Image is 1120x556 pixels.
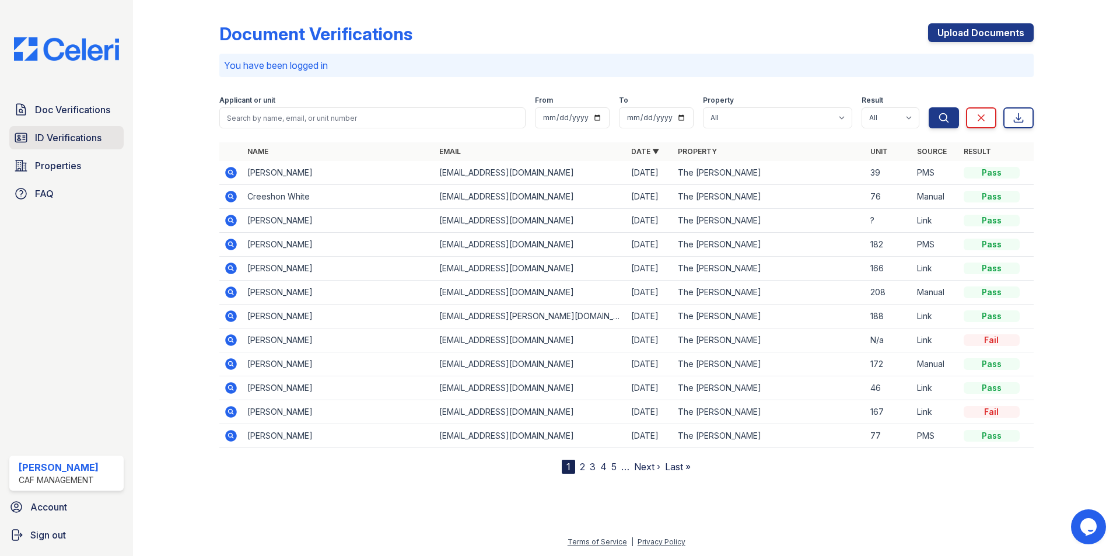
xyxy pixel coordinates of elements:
div: Pass [964,310,1020,322]
td: [DATE] [626,233,673,257]
div: Pass [964,286,1020,298]
td: [EMAIL_ADDRESS][DOMAIN_NAME] [435,376,626,400]
a: Result [964,147,991,156]
td: 77 [866,424,912,448]
div: Fail [964,334,1020,346]
td: [DATE] [626,352,673,376]
td: Link [912,376,959,400]
td: [EMAIL_ADDRESS][DOMAIN_NAME] [435,185,626,209]
div: [PERSON_NAME] [19,460,99,474]
td: 76 [866,185,912,209]
td: PMS [912,161,959,185]
td: Link [912,209,959,233]
a: Account [5,495,128,519]
td: Manual [912,185,959,209]
label: Applicant or unit [219,96,275,105]
div: Document Verifications [219,23,412,44]
a: Email [439,147,461,156]
td: The [PERSON_NAME] [673,328,865,352]
div: Pass [964,239,1020,250]
td: [DATE] [626,400,673,424]
td: [EMAIL_ADDRESS][DOMAIN_NAME] [435,209,626,233]
div: Pass [964,191,1020,202]
td: PMS [912,424,959,448]
td: The [PERSON_NAME] [673,209,865,233]
td: The [PERSON_NAME] [673,281,865,305]
a: 4 [600,461,607,473]
div: Pass [964,263,1020,274]
span: Properties [35,159,81,173]
td: The [PERSON_NAME] [673,424,865,448]
td: [DATE] [626,305,673,328]
span: FAQ [35,187,54,201]
div: Pass [964,430,1020,442]
div: Pass [964,215,1020,226]
td: The [PERSON_NAME] [673,400,865,424]
td: [DATE] [626,376,673,400]
img: CE_Logo_Blue-a8612792a0a2168367f1c8372b55b34899dd931a85d93a1a3d3e32e68fde9ad4.png [5,37,128,61]
td: 167 [866,400,912,424]
td: 39 [866,161,912,185]
td: [EMAIL_ADDRESS][DOMAIN_NAME] [435,233,626,257]
td: 172 [866,352,912,376]
a: Privacy Policy [638,537,685,546]
td: The [PERSON_NAME] [673,233,865,257]
td: [PERSON_NAME] [243,328,435,352]
a: Source [917,147,947,156]
td: [DATE] [626,424,673,448]
td: [EMAIL_ADDRESS][DOMAIN_NAME] [435,257,626,281]
a: Terms of Service [568,537,627,546]
td: [PERSON_NAME] [243,424,435,448]
td: [EMAIL_ADDRESS][DOMAIN_NAME] [435,424,626,448]
td: [DATE] [626,281,673,305]
td: [PERSON_NAME] [243,209,435,233]
a: 5 [611,461,617,473]
span: Sign out [30,528,66,542]
a: Properties [9,154,124,177]
td: [EMAIL_ADDRESS][PERSON_NAME][DOMAIN_NAME] [435,305,626,328]
td: The [PERSON_NAME] [673,352,865,376]
td: [PERSON_NAME] [243,352,435,376]
p: You have been logged in [224,58,1029,72]
td: 46 [866,376,912,400]
td: [PERSON_NAME] [243,281,435,305]
div: CAF Management [19,474,99,486]
a: Sign out [5,523,128,547]
td: [PERSON_NAME] [243,305,435,328]
td: 166 [866,257,912,281]
td: 182 [866,233,912,257]
a: Doc Verifications [9,98,124,121]
a: ID Verifications [9,126,124,149]
iframe: chat widget [1071,509,1108,544]
td: [DATE] [626,328,673,352]
td: [PERSON_NAME] [243,233,435,257]
td: Creeshon White [243,185,435,209]
div: 1 [562,460,575,474]
a: Date ▼ [631,147,659,156]
td: [EMAIL_ADDRESS][DOMAIN_NAME] [435,328,626,352]
label: To [619,96,628,105]
div: Fail [964,406,1020,418]
td: The [PERSON_NAME] [673,376,865,400]
span: ID Verifications [35,131,101,145]
div: | [631,537,633,546]
a: Upload Documents [928,23,1034,42]
a: Name [247,147,268,156]
td: ? [866,209,912,233]
input: Search by name, email, or unit number [219,107,526,128]
td: [EMAIL_ADDRESS][DOMAIN_NAME] [435,400,626,424]
td: [EMAIL_ADDRESS][DOMAIN_NAME] [435,281,626,305]
td: [PERSON_NAME] [243,161,435,185]
a: 3 [590,461,596,473]
span: Account [30,500,67,514]
td: Link [912,257,959,281]
div: Pass [964,167,1020,179]
td: [PERSON_NAME] [243,400,435,424]
td: [DATE] [626,185,673,209]
td: The [PERSON_NAME] [673,257,865,281]
span: … [621,460,629,474]
td: Link [912,328,959,352]
label: Property [703,96,734,105]
td: The [PERSON_NAME] [673,161,865,185]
